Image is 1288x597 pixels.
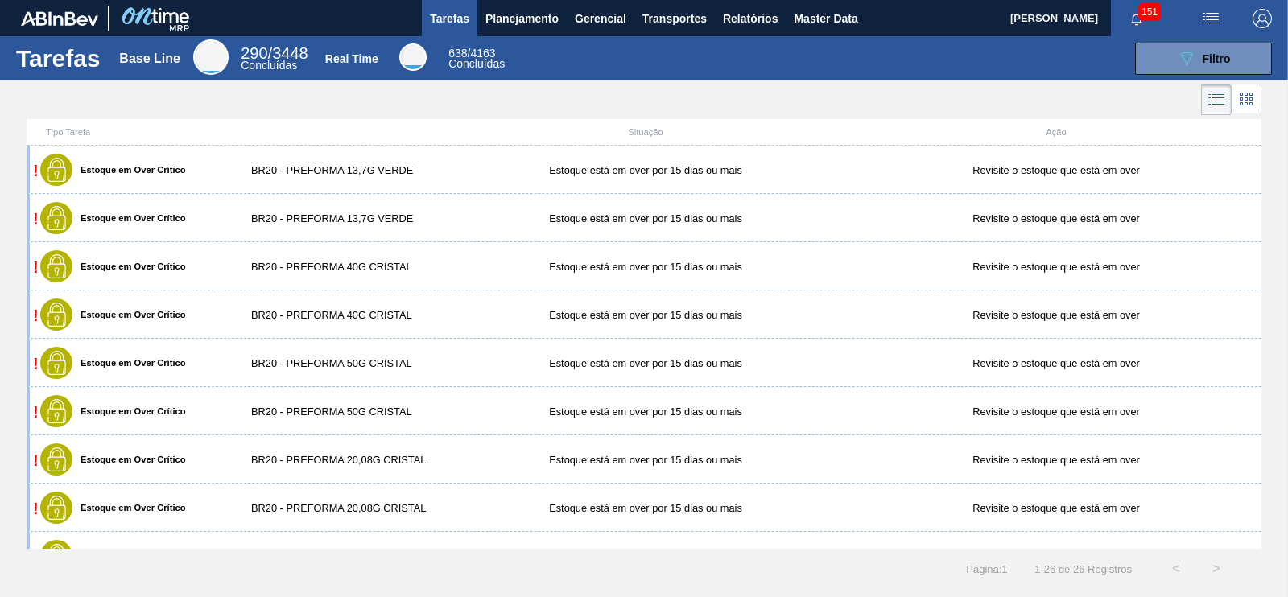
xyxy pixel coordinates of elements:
[33,548,39,566] span: !
[440,502,851,514] div: Estoque está em over por 15 dias ou mais
[235,502,440,514] div: BR20 - PREFORMA 20,08G CRISTAL
[325,52,378,65] div: Real Time
[1138,3,1161,21] span: 151
[1156,549,1196,589] button: <
[440,406,851,418] div: Estoque está em over por 15 dias ou mais
[1111,7,1162,30] button: Notificações
[33,162,39,179] span: !
[440,454,851,466] div: Estoque está em over por 15 dias ou mais
[448,47,467,60] span: 638
[30,127,235,137] div: Tipo Tarefa
[851,164,1261,176] div: Revisite o estoque que está em over
[485,9,559,28] span: Planejamento
[241,44,308,62] span: / 3448
[1253,9,1272,28] img: Logout
[851,357,1261,369] div: Revisite o estoque que está em over
[966,563,1007,575] span: Página : 1
[235,261,440,273] div: BR20 - PREFORMA 40G CRISTAL
[575,9,626,28] span: Gerencial
[851,309,1261,321] div: Revisite o estoque que está em over
[33,307,39,324] span: !
[430,9,469,28] span: Tarefas
[21,11,98,26] img: TNhmsLtSVTkK8tSr43FrP2fwEKptu5GPRR3wAAAABJRU5ErkJggg==
[1196,549,1236,589] button: >
[235,454,440,466] div: BR20 - PREFORMA 20,08G CRISTAL
[72,165,186,175] label: Estoque em Over Crítico
[440,309,851,321] div: Estoque está em over por 15 dias ou mais
[33,403,39,421] span: !
[1232,84,1261,115] div: Visão em Cards
[33,451,39,469] span: !
[642,9,707,28] span: Transportes
[440,164,851,176] div: Estoque está em over por 15 dias ou mais
[33,258,39,276] span: !
[448,47,495,60] span: / 4163
[1032,563,1132,575] span: 1 - 26 de 26 Registros
[1203,52,1231,65] span: Filtro
[440,212,851,224] div: Estoque está em over por 15 dias ou mais
[1201,9,1220,28] img: userActions
[440,261,851,273] div: Estoque está em over por 15 dias ou mais
[235,357,440,369] div: BR20 - PREFORMA 50G CRISTAL
[72,406,186,416] label: Estoque em Over Crítico
[851,502,1261,514] div: Revisite o estoque que está em over
[241,44,267,62] span: 290
[119,51,180,66] div: Base Line
[33,210,39,228] span: !
[851,127,1261,137] div: Ação
[33,500,39,517] span: !
[1135,43,1272,75] button: Filtro
[16,49,101,68] h1: Tarefas
[72,358,186,368] label: Estoque em Over Crítico
[72,455,186,464] label: Estoque em Over Crítico
[193,39,229,75] div: Base Line
[72,310,186,319] label: Estoque em Over Crítico
[448,48,505,69] div: Real Time
[33,355,39,373] span: !
[723,9,778,28] span: Relatórios
[235,164,440,176] div: BR20 - PREFORMA 13,7G VERDE
[851,454,1261,466] div: Revisite o estoque que está em over
[235,406,440,418] div: BR20 - PREFORMA 50G CRISTAL
[1201,84,1232,115] div: Visão em Lista
[72,261,186,271] label: Estoque em Over Crítico
[440,127,851,137] div: Situação
[851,261,1261,273] div: Revisite o estoque que está em over
[851,212,1261,224] div: Revisite o estoque que está em over
[241,47,308,71] div: Base Line
[794,9,857,28] span: Master Data
[241,59,297,72] span: Concluídas
[448,57,505,70] span: Concluídas
[235,212,440,224] div: BR20 - PREFORMA 13,7G VERDE
[72,503,186,513] label: Estoque em Over Crítico
[440,357,851,369] div: Estoque está em over por 15 dias ou mais
[851,406,1261,418] div: Revisite o estoque que está em over
[235,309,440,321] div: BR20 - PREFORMA 40G CRISTAL
[399,43,427,71] div: Real Time
[72,213,186,223] label: Estoque em Over Crítico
